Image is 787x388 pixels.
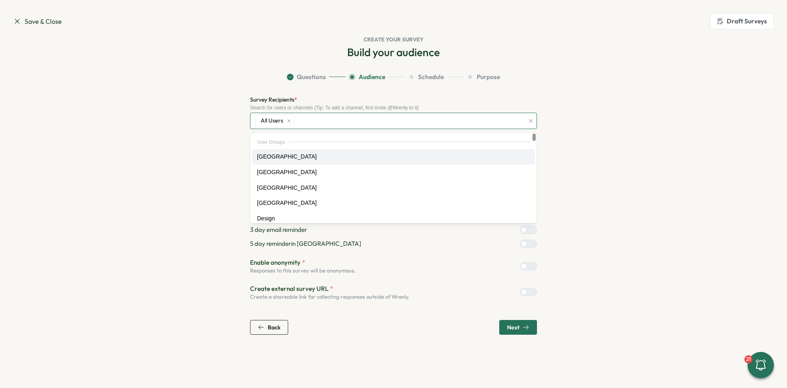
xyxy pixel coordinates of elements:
[250,105,537,111] div: Search for users or channels (Tip: To add a channel, first invite @Wrenly to it)
[268,324,280,330] span: Back
[297,73,326,82] span: Questions
[257,184,317,193] div: [GEOGRAPHIC_DATA]
[418,73,444,82] span: Schedule
[261,116,283,125] span: All Users
[250,239,361,248] p: 5 day reminder in [GEOGRAPHIC_DATA]
[359,73,385,82] span: Audience
[257,199,317,208] div: [GEOGRAPHIC_DATA]
[257,138,530,146] div: User Groups
[257,168,317,177] div: [GEOGRAPHIC_DATA]
[250,258,300,267] span: Enable anonymity
[477,73,500,82] span: Purpose
[287,73,346,82] button: Questions
[710,13,774,29] button: Draft Surveys
[250,284,410,293] p: Create external survey URL
[13,36,774,43] h1: Create your survey
[257,152,317,161] div: [GEOGRAPHIC_DATA]
[252,131,307,138] span: Building recipient list...
[250,96,294,103] span: Survey Recipients
[748,352,774,378] button: 21
[499,320,537,335] button: Next
[250,267,356,275] p: Responses to this survey will be anonymous.
[250,293,410,301] p: Create a shareable link for collecting responses outside of Wrenly.
[744,355,753,363] div: 21
[467,73,500,82] button: Purpose
[347,45,440,59] h2: Build your audience
[250,320,288,335] button: Back
[13,16,62,27] a: Save & Close
[408,73,464,82] button: Schedule
[257,214,275,223] div: Design
[349,73,405,82] button: Audience
[250,225,307,234] p: 3 day email reminder
[507,324,519,330] span: Next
